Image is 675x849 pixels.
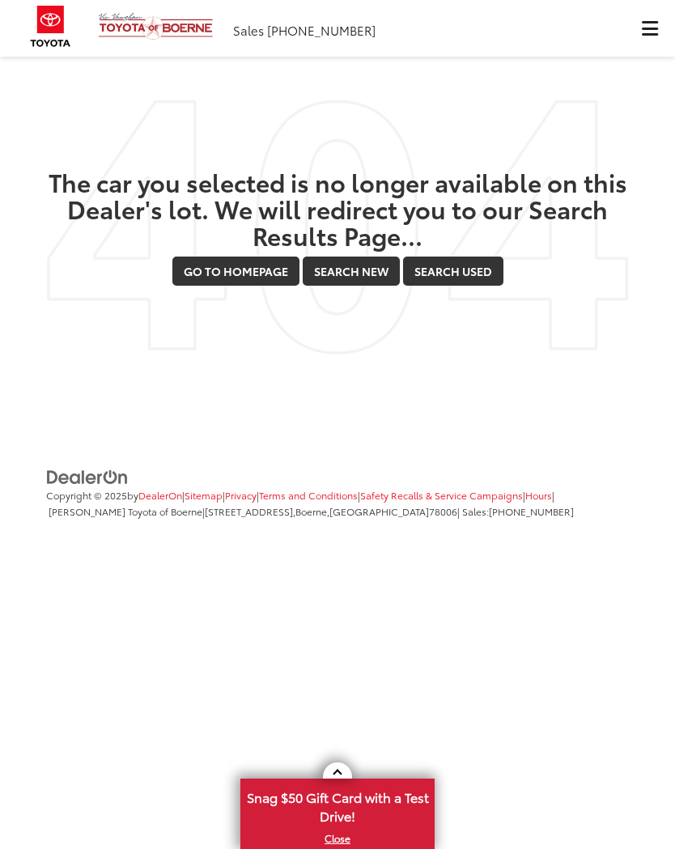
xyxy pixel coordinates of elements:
[523,488,552,502] span: |
[202,504,457,518] span: |
[259,488,358,502] a: Terms and Conditions
[205,504,295,518] span: [STREET_ADDRESS],
[457,504,574,518] span: | Sales:
[223,488,257,502] span: |
[489,504,574,518] span: [PHONE_NUMBER]
[403,257,503,286] a: Search Used
[233,21,264,39] span: Sales
[46,488,127,502] span: Copyright © 2025
[295,504,329,518] span: Boerne,
[185,488,223,502] a: Sitemap
[303,257,400,286] a: Search New
[257,488,358,502] span: |
[138,488,182,502] a: DealerOn Home Page
[46,468,129,484] a: DealerOn
[360,488,523,502] a: Safety Recalls & Service Campaigns, Opens in a new tab
[46,469,129,486] img: DealerOn
[242,780,433,830] span: Snag $50 Gift Card with a Test Drive!
[329,504,429,518] span: [GEOGRAPHIC_DATA]
[98,12,214,40] img: Vic Vaughan Toyota of Boerne
[182,488,223,502] span: |
[127,488,182,502] span: by
[267,21,376,39] span: [PHONE_NUMBER]
[525,488,552,502] a: Hours
[429,504,457,518] span: 78006
[172,257,299,286] a: Go to Homepage
[46,168,629,248] h2: The car you selected is no longer available on this Dealer's lot. We will redirect you to our Sea...
[225,488,257,502] a: Privacy
[358,488,523,502] span: |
